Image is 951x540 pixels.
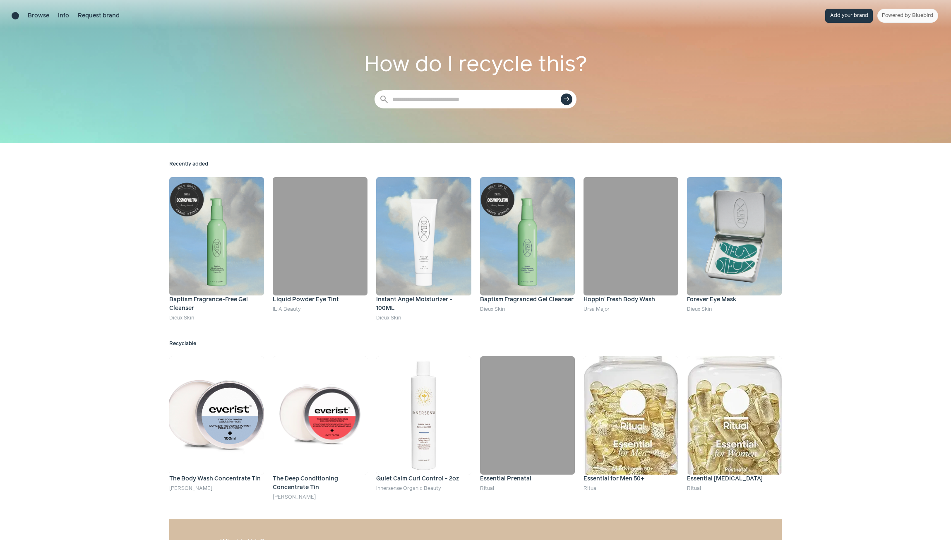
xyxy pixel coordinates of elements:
a: ILIA Beauty [273,307,301,312]
a: The Deep Conditioning Concentrate Tin The Deep Conditioning Concentrate Tin [273,356,367,492]
a: Dieux Skin [687,307,712,312]
a: Dieux Skin [376,315,401,321]
h4: Instant Angel Moisturizer - 100ML [376,295,471,313]
a: Dieux Skin [480,307,505,312]
a: Baptism Fragrance-Free Gel Cleanser Baptism Fragrance-Free Gel Cleanser [169,177,264,313]
a: Ritual [687,486,701,491]
img: The Deep Conditioning Concentrate Tin [273,356,367,475]
span: Bluebird [912,13,933,18]
a: Ritual [480,486,494,491]
img: Baptism Fragrance-Free Gel Cleanser [169,177,264,295]
img: Instant Angel Moisturizer - 100ML [376,177,471,295]
h2: Recently added [169,161,782,168]
h4: Liquid Powder Eye Tint [273,295,367,304]
h4: Baptism Fragranced Gel Cleanser [480,295,575,304]
a: Quiet Calm Curl Control - 2oz Quiet Calm Curl Control - 2oz [376,356,471,483]
a: Info [58,12,69,20]
img: Quiet Calm Curl Control - 2oz [376,356,471,475]
h1: How do I recycle this? [363,49,588,82]
a: Innersense Organic Beauty [376,486,441,491]
h4: Essential for Men 50+ [584,475,678,483]
img: The Body Wash Concentrate Tin [169,356,264,475]
span: search [379,94,389,104]
h4: Essential Postnatal [687,475,782,483]
a: Brand directory home [12,12,19,19]
h4: Forever Eye Mask [687,295,782,304]
img: Essential for Men 50+ [584,356,678,475]
a: Ritual [584,486,598,491]
img: Forever Eye Mask [687,177,782,295]
a: [PERSON_NAME] [169,486,212,491]
h2: Recyclable [169,340,782,348]
h4: Quiet Calm Curl Control - 2oz [376,475,471,483]
button: Add your brand [825,9,873,23]
img: Essential Postnatal [687,356,782,475]
h4: Hoppin' Fresh Body Wash [584,295,678,304]
a: Powered by Bluebird [877,9,938,23]
a: Forever Eye Mask Forever Eye Mask [687,177,782,304]
a: Liquid Powder Eye Tint Liquid Powder Eye Tint [273,177,367,304]
button: east [561,94,572,105]
img: Baptism Fragranced Gel Cleanser [480,177,575,295]
a: Instant Angel Moisturizer - 100ML Instant Angel Moisturizer - 100ML [376,177,471,313]
a: The Body Wash Concentrate Tin The Body Wash Concentrate Tin [169,356,264,483]
a: Dieux Skin [169,315,194,321]
span: east [563,96,570,103]
a: Baptism Fragranced Gel Cleanser Baptism Fragranced Gel Cleanser [480,177,575,304]
h4: Essential Prenatal [480,475,575,483]
a: Hoppin' Fresh Body Wash Hoppin' Fresh Body Wash [584,177,678,304]
a: Ursa Major [584,307,610,312]
a: Essential Postnatal Essential [MEDICAL_DATA] [687,356,782,483]
a: Browse [28,12,49,20]
a: Essential Prenatal Essential Prenatal [480,356,575,483]
a: Request brand [78,12,120,20]
h4: The Body Wash Concentrate Tin [169,475,264,483]
a: Essential for Men 50+ Essential for Men 50+ [584,356,678,483]
h4: Baptism Fragrance-Free Gel Cleanser [169,295,264,313]
h4: The Deep Conditioning Concentrate Tin [273,475,367,492]
a: [PERSON_NAME] [273,494,316,500]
